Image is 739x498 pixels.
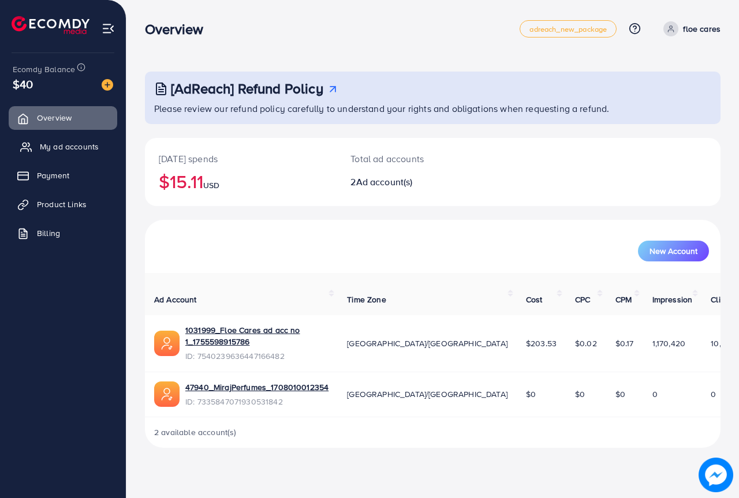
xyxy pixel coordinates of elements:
[9,135,117,158] a: My ad accounts
[185,396,329,407] span: ID: 7335847071930531842
[575,388,585,400] span: $0
[185,381,329,393] a: 47940_MirajPerfumes_1708010012354
[171,80,323,97] h3: [AdReach] Refund Policy
[520,20,617,38] a: adreach_new_package
[154,426,237,438] span: 2 available account(s)
[37,112,72,123] span: Overview
[347,294,386,305] span: Time Zone
[711,338,736,349] span: 10,450
[350,177,466,188] h2: 2
[575,294,590,305] span: CPC
[40,141,99,152] span: My ad accounts
[102,22,115,35] img: menu
[529,25,607,33] span: adreach_new_package
[652,388,658,400] span: 0
[102,79,113,91] img: image
[37,170,69,181] span: Payment
[154,331,180,356] img: ic-ads-acc.e4c84228.svg
[159,152,323,166] p: [DATE] spends
[159,170,323,192] h2: $15.11
[154,294,197,305] span: Ad Account
[638,241,709,261] button: New Account
[683,22,721,36] p: floe cares
[615,338,634,349] span: $0.17
[347,338,507,349] span: [GEOGRAPHIC_DATA]/[GEOGRAPHIC_DATA]
[650,247,697,255] span: New Account
[711,388,716,400] span: 0
[145,21,212,38] h3: Overview
[9,106,117,129] a: Overview
[13,76,33,92] span: $40
[526,388,536,400] span: $0
[575,338,597,349] span: $0.02
[699,458,733,492] img: image
[526,294,543,305] span: Cost
[652,294,693,305] span: Impression
[154,102,714,115] p: Please review our refund policy carefully to understand your rights and obligations when requesti...
[652,338,685,349] span: 1,170,420
[9,222,117,245] a: Billing
[526,338,557,349] span: $203.53
[347,388,507,400] span: [GEOGRAPHIC_DATA]/[GEOGRAPHIC_DATA]
[154,381,180,407] img: ic-ads-acc.e4c84228.svg
[9,164,117,187] a: Payment
[12,16,89,34] img: logo
[711,294,733,305] span: Clicks
[185,350,329,362] span: ID: 7540239636447166482
[203,179,219,191] span: USD
[37,199,87,210] span: Product Links
[659,21,721,36] a: floe cares
[13,63,75,75] span: Ecomdy Balance
[615,388,625,400] span: $0
[185,324,329,348] a: 1031999_Floe Cares ad acc no 1_1755598915786
[615,294,632,305] span: CPM
[350,152,466,166] p: Total ad accounts
[37,227,60,239] span: Billing
[9,193,117,216] a: Product Links
[356,175,413,188] span: Ad account(s)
